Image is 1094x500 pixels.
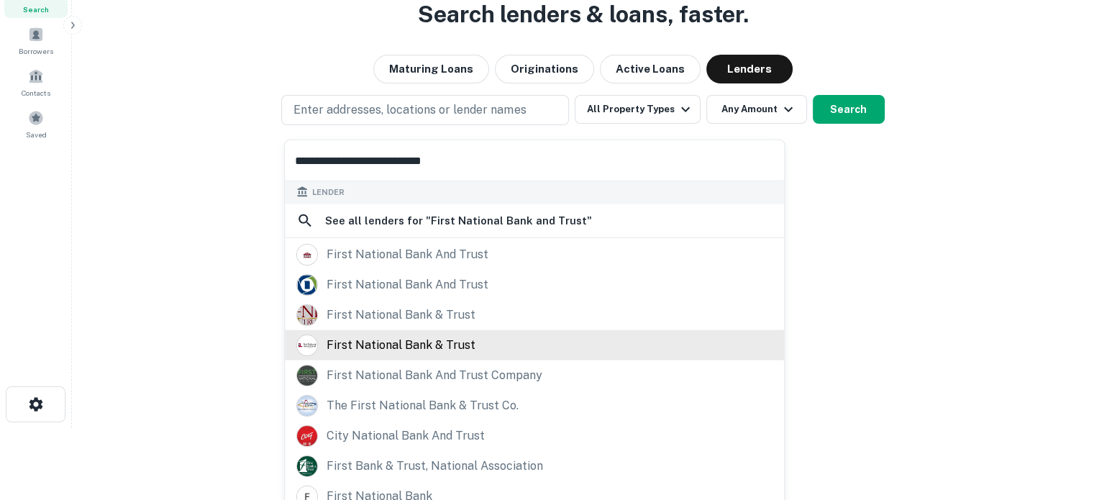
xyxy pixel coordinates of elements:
div: first national bank and trust [327,243,488,265]
button: Active Loans [600,55,701,83]
div: first national bank & trust [327,304,475,325]
button: Maturing Loans [373,55,489,83]
img: picture [297,274,317,294]
span: Borrowers [19,45,53,57]
a: Saved [4,104,68,143]
a: first bank & trust, national association [285,450,784,481]
button: Search [813,95,885,124]
div: first bank & trust, national association [327,455,543,476]
img: picture [297,304,317,324]
a: first national bank and trust [285,239,784,269]
span: Search [23,4,49,15]
a: first national bank and trust [285,269,784,299]
img: picture [297,244,317,264]
button: Enter addresses, locations or lender names [281,95,569,125]
button: All Property Types [575,95,700,124]
img: picture [297,395,317,415]
img: picture [297,455,317,476]
a: city national bank and trust [285,420,784,450]
div: first national bank & trust [327,334,475,355]
span: Lender [312,186,345,199]
button: Originations [495,55,594,83]
div: first national bank and trust [327,273,488,295]
a: first national bank & trust [285,329,784,360]
a: the first national bank & trust co. [285,390,784,420]
div: the first national bank & trust co. [327,394,519,416]
img: picture [297,335,317,355]
button: Lenders [706,55,793,83]
iframe: Chat Widget [1022,385,1094,454]
a: first national bank & trust [285,299,784,329]
a: Borrowers [4,21,68,60]
button: Any Amount [706,95,807,124]
img: picture [297,365,317,385]
p: Enter addresses, locations or lender names [293,101,526,119]
div: city national bank and trust [327,424,485,446]
a: Contacts [4,63,68,101]
div: first national bank and trust company [327,364,542,386]
span: Saved [26,129,47,140]
img: picture [297,425,317,445]
a: first national bank and trust company [285,360,784,390]
h6: See all lenders for " First National Bank and Trust " [325,212,592,229]
span: Contacts [22,87,50,99]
